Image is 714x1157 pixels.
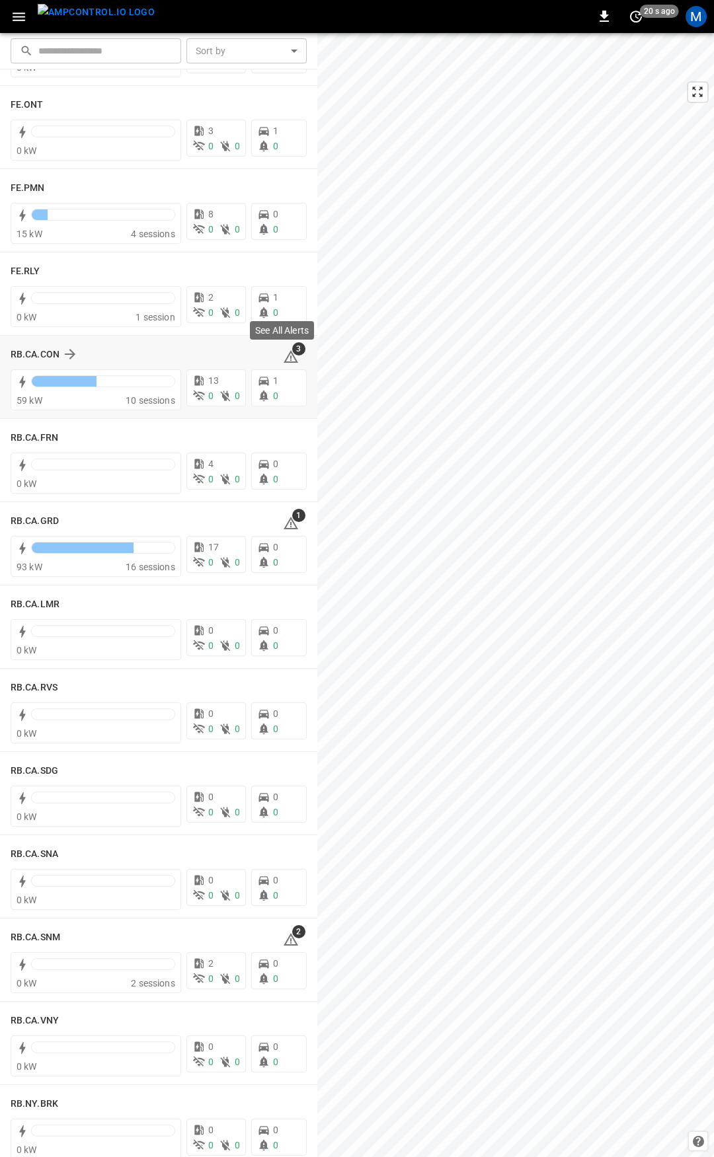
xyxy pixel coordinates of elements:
[625,6,647,27] button: set refresh interval
[273,724,278,734] span: 0
[11,764,58,778] h6: RB.CA.SDG
[273,640,278,651] span: 0
[273,307,278,318] span: 0
[273,708,278,719] span: 0
[273,807,278,817] span: 0
[11,431,58,445] h6: RB.CA.FRN
[17,1144,37,1155] span: 0 kW
[17,145,37,156] span: 0 kW
[17,562,42,572] span: 93 kW
[273,1125,278,1135] span: 0
[273,292,278,303] span: 1
[273,890,278,901] span: 0
[273,126,278,136] span: 1
[17,895,37,905] span: 0 kW
[235,973,240,984] span: 0
[208,958,214,969] span: 2
[640,5,679,18] span: 20 s ago
[208,890,214,901] span: 0
[208,224,214,235] span: 0
[235,224,240,235] span: 0
[273,141,278,151] span: 0
[11,847,58,862] h6: RB.CA.SNA
[17,728,37,739] span: 0 kW
[208,474,214,484] span: 0
[686,6,707,27] div: profile-icon
[208,209,214,219] span: 8
[126,562,175,572] span: 16 sessions
[235,890,240,901] span: 0
[273,474,278,484] span: 0
[235,1057,240,1067] span: 0
[235,640,240,651] span: 0
[136,312,175,322] span: 1 session
[38,4,155,20] img: ampcontrol.io logo
[11,264,40,279] h6: FE.RLY
[208,126,214,136] span: 3
[11,1014,59,1028] h6: RB.CA.VNY
[126,395,175,406] span: 10 sessions
[273,557,278,568] span: 0
[273,375,278,386] span: 1
[208,792,214,802] span: 0
[208,375,219,386] span: 13
[208,1125,214,1135] span: 0
[235,391,240,401] span: 0
[235,724,240,734] span: 0
[11,181,45,196] h6: FE.PMN
[17,645,37,655] span: 0 kW
[208,1041,214,1052] span: 0
[235,807,240,817] span: 0
[273,973,278,984] span: 0
[317,33,714,1157] canvas: Map
[208,1057,214,1067] span: 0
[208,391,214,401] span: 0
[235,557,240,568] span: 0
[11,597,59,612] h6: RB.CA.LMR
[208,459,214,469] span: 4
[208,307,214,318] span: 0
[208,724,214,734] span: 0
[292,342,305,355] span: 3
[208,557,214,568] span: 0
[255,324,309,337] p: See All Alerts
[17,395,42,406] span: 59 kW
[273,542,278,552] span: 0
[273,224,278,235] span: 0
[11,98,44,112] h6: FE.ONT
[235,474,240,484] span: 0
[11,930,60,945] h6: RB.CA.SNM
[11,514,59,529] h6: RB.CA.GRD
[273,625,278,636] span: 0
[208,875,214,885] span: 0
[208,640,214,651] span: 0
[11,681,58,695] h6: RB.CA.RVS
[208,1140,214,1150] span: 0
[208,807,214,817] span: 0
[235,307,240,318] span: 0
[273,1041,278,1052] span: 0
[208,708,214,719] span: 0
[17,978,37,989] span: 0 kW
[292,509,305,522] span: 1
[273,1057,278,1067] span: 0
[273,792,278,802] span: 0
[208,625,214,636] span: 0
[208,292,214,303] span: 2
[17,229,42,239] span: 15 kW
[273,875,278,885] span: 0
[17,478,37,489] span: 0 kW
[11,1097,58,1111] h6: RB.NY.BRK
[17,312,37,322] span: 0 kW
[273,1140,278,1150] span: 0
[273,459,278,469] span: 0
[235,1140,240,1150] span: 0
[273,209,278,219] span: 0
[273,391,278,401] span: 0
[208,973,214,984] span: 0
[131,229,175,239] span: 4 sessions
[292,925,305,938] span: 2
[235,141,240,151] span: 0
[131,978,175,989] span: 2 sessions
[208,141,214,151] span: 0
